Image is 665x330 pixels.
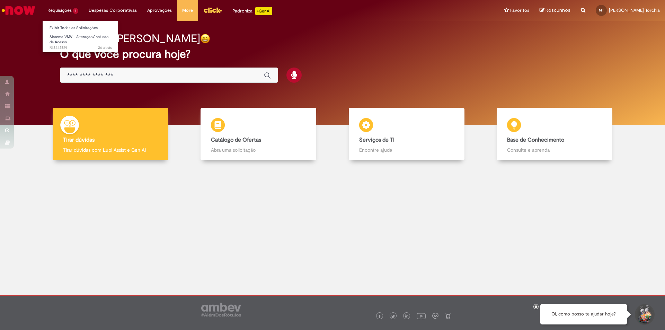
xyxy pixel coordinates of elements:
[203,5,222,15] img: click_logo_yellow_360x200.png
[43,33,119,48] a: Aberto R13445891 : Sistema VMV - Alteração/Inclusão de Acesso
[147,7,172,14] span: Aprovações
[211,146,306,153] p: Abra uma solicitação
[47,7,72,14] span: Requisições
[73,8,78,14] span: 1
[546,7,570,14] span: Rascunhos
[1,3,36,17] img: ServiceNow
[89,7,137,14] span: Despesas Corporativas
[405,314,409,319] img: logo_footer_linkedin.png
[481,108,629,161] a: Base de Conhecimento Consulte e aprenda
[432,313,438,319] img: logo_footer_workplace.png
[391,315,395,318] img: logo_footer_twitter.png
[185,108,333,161] a: Catálogo de Ofertas Abra uma solicitação
[50,45,112,51] span: R13445891
[507,136,564,143] b: Base de Conhecimento
[359,136,394,143] b: Serviços de TI
[507,146,602,153] p: Consulte e aprenda
[43,24,119,32] a: Exibir Todas as Solicitações
[60,48,605,60] h2: O que você procura hoje?
[510,7,529,14] span: Favoritos
[255,7,272,15] p: +GenAi
[540,304,627,324] div: Oi, como posso te ajudar hoje?
[63,136,95,143] b: Tirar dúvidas
[609,7,660,13] span: [PERSON_NAME] Torchia
[211,136,261,143] b: Catálogo de Ofertas
[201,303,241,316] img: logo_footer_ambev_rotulo_gray.png
[232,7,272,15] div: Padroniza
[599,8,604,12] span: MT
[540,7,570,14] a: Rascunhos
[359,146,454,153] p: Encontre ajuda
[182,7,193,14] span: More
[42,21,118,53] ul: Requisições
[60,33,200,45] h2: Boa tarde, [PERSON_NAME]
[98,45,112,50] span: 2d atrás
[634,304,655,325] button: Iniciar Conversa de Suporte
[98,45,112,50] time: 25/08/2025 17:40:29
[378,315,381,318] img: logo_footer_facebook.png
[50,34,109,45] span: Sistema VMV - Alteração/Inclusão de Acesso
[200,34,210,44] img: happy-face.png
[445,313,451,319] img: logo_footer_naosei.png
[332,108,481,161] a: Serviços de TI Encontre ajuda
[417,311,426,320] img: logo_footer_youtube.png
[36,108,185,161] a: Tirar dúvidas Tirar dúvidas com Lupi Assist e Gen Ai
[63,146,158,153] p: Tirar dúvidas com Lupi Assist e Gen Ai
